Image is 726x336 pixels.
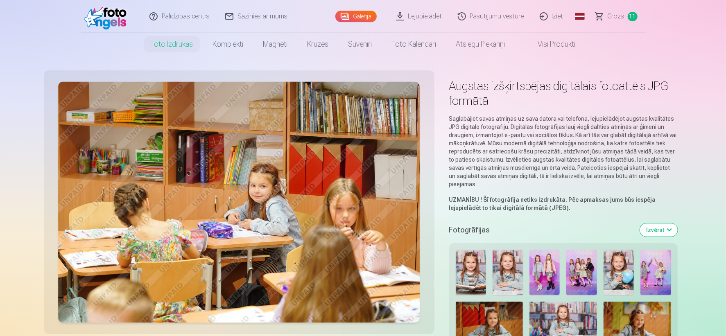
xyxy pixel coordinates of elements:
a: Visi produkti [515,33,586,56]
a: Magnēti [253,33,298,56]
span: Grozs [608,11,624,21]
a: Komplekti [203,33,253,56]
img: /fa1 [84,3,131,29]
a: Krūzes [298,33,339,56]
h5: Fotogrāfijas [449,224,633,236]
a: Foto kalendāri [382,33,446,56]
button: Izvērst [640,223,678,237]
span: 11 [628,12,638,21]
p: Saglabājiet savas atmiņas uz sava datora vai telefona, lejupielādējot augstas kvalitātes JPG digi... [449,115,678,188]
strong: UZMANĪBU ! [449,196,482,203]
a: Suvenīri [339,33,382,56]
h1: Augstas izšķirtspējas digitālais fotoattēls JPG formātā [449,79,678,108]
a: Atslēgu piekariņi [446,33,515,56]
strong: Šī fotogrāfija netiks izdrukāta. Pēc apmaksas jums būs iespēja lejupielādēt to tikai digitālā for... [449,196,656,211]
a: Foto izdrukas [141,33,203,56]
a: Galerija [335,11,377,22]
